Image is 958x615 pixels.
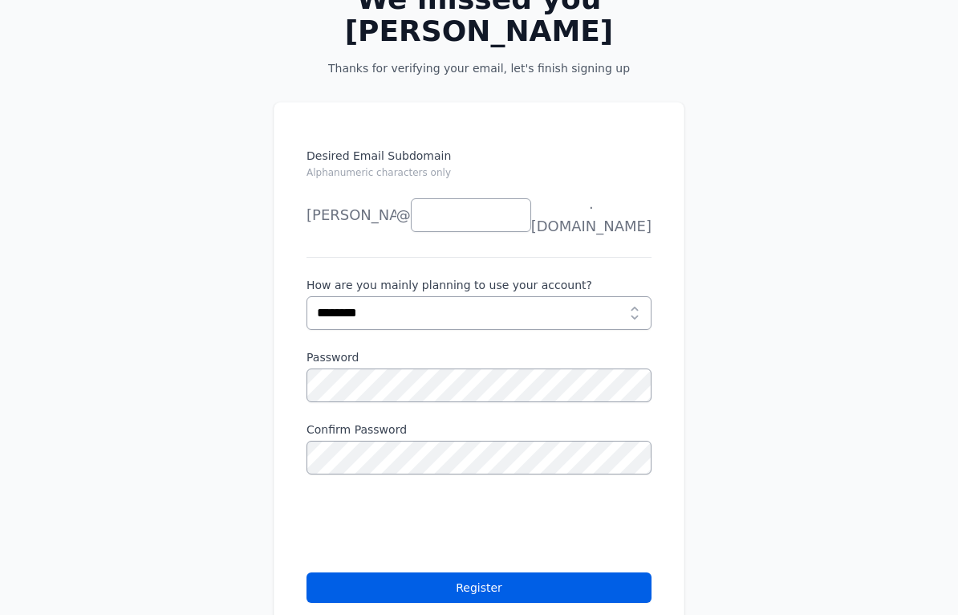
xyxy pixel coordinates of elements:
button: Register [306,573,652,604]
small: Alphanumeric characters only [306,168,451,179]
span: .[DOMAIN_NAME] [531,193,652,238]
label: How are you mainly planning to use your account? [306,278,652,294]
span: @ [396,205,411,227]
iframe: reCAPTCHA [306,495,550,557]
label: Password [306,350,652,366]
p: Thanks for verifying your email, let's finish signing up [299,61,659,77]
label: Confirm Password [306,422,652,438]
li: [PERSON_NAME] [306,200,395,232]
label: Desired Email Subdomain [306,149,652,190]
